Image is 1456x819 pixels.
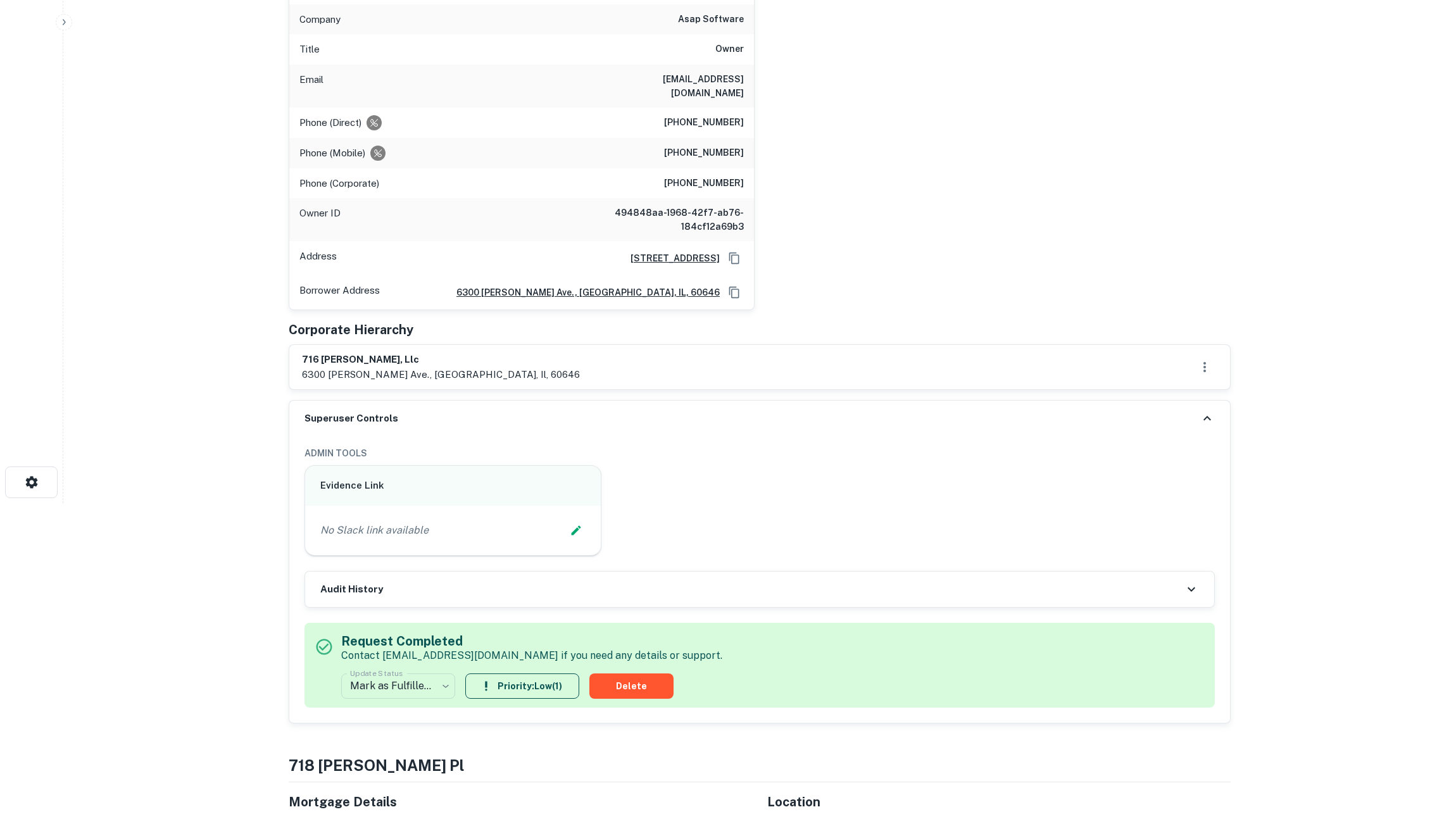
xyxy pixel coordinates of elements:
[664,146,744,161] h6: [PHONE_NUMBER]
[299,72,323,100] p: Email
[299,115,361,130] p: Phone (Direct)
[289,320,413,339] h5: Corporate Hierarchy
[715,42,744,57] h6: Owner
[370,146,386,161] div: Requests to not be contacted at this number
[304,446,1215,460] h6: ADMIN TOOLS
[299,283,380,302] p: Borrower Address
[320,478,586,493] h6: Evidence Link
[302,367,580,382] p: 6300 [PERSON_NAME] ave., [GEOGRAPHIC_DATA], il, 60646
[299,42,320,57] p: Title
[767,792,1231,811] h5: Location
[589,673,674,699] button: Delete
[341,632,722,651] h5: Request Completed
[446,285,720,299] a: 6300 [PERSON_NAME] ave., [GEOGRAPHIC_DATA], IL, 60646
[299,176,379,191] p: Phone (Corporate)
[725,249,744,268] button: Copy Address
[289,792,752,811] h5: Mortgage Details
[299,206,341,234] p: Owner ID
[592,206,744,234] h6: 494848aa-1968-42f7-ab76-184cf12a69b3
[350,668,403,678] label: Update Status
[725,283,744,302] button: Copy Address
[367,115,382,130] div: Requests to not be contacted at this number
[592,72,744,100] h6: [EMAIL_ADDRESS][DOMAIN_NAME]
[320,523,429,538] p: No Slack link available
[299,249,337,268] p: Address
[620,251,720,265] a: [STREET_ADDRESS]
[341,668,455,704] div: Mark as Fulfilled (Admin)
[304,411,398,426] h6: Superuser Controls
[1393,677,1456,738] iframe: Chat Widget
[289,754,1231,777] h4: 718 [PERSON_NAME] pl
[320,582,383,597] h6: Audit History
[678,12,744,27] h6: asap software
[299,146,365,161] p: Phone (Mobile)
[299,12,341,27] p: Company
[465,673,579,699] button: Priority:Low(1)
[664,176,744,191] h6: [PHONE_NUMBER]
[302,353,580,367] h6: 716 [PERSON_NAME], llc
[567,521,586,540] button: Edit Slack Link
[664,115,744,130] h6: [PHONE_NUMBER]
[341,648,722,663] p: Contact [EMAIL_ADDRESS][DOMAIN_NAME] if you need any details or support.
